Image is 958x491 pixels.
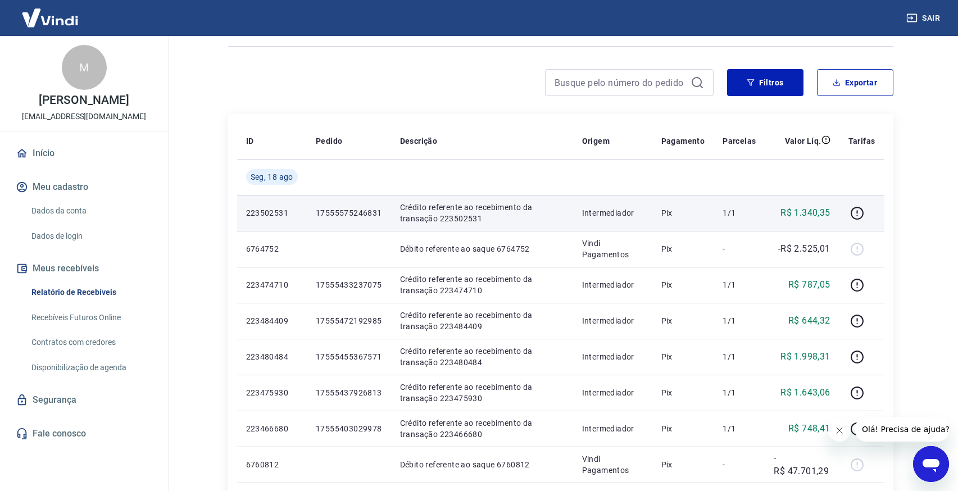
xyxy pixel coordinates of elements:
[828,419,851,442] iframe: Fechar mensagem
[780,350,830,363] p: R$ 1.998,31
[582,315,643,326] p: Intermediador
[27,225,155,248] a: Dados de login
[904,8,945,29] button: Sair
[246,279,298,290] p: 223474710
[316,135,342,147] p: Pedido
[316,387,382,398] p: 17555437926813
[855,417,949,442] iframe: Mensagem da empresa
[246,135,254,147] p: ID
[788,278,830,292] p: R$ 787,05
[582,423,643,434] p: Intermediador
[723,351,756,362] p: 1/1
[661,315,705,326] p: Pix
[778,242,830,256] p: -R$ 2.525,01
[27,356,155,379] a: Disponibilização de agenda
[727,69,803,96] button: Filtros
[723,279,756,290] p: 1/1
[400,459,564,470] p: Débito referente ao saque 6760812
[400,417,564,440] p: Crédito referente ao recebimento da transação 223466680
[582,387,643,398] p: Intermediador
[316,207,382,219] p: 17555575246831
[661,135,705,147] p: Pagamento
[848,135,875,147] p: Tarifas
[316,279,382,290] p: 17555433237075
[13,141,155,166] a: Início
[661,459,705,470] p: Pix
[13,1,87,35] img: Vindi
[723,459,756,470] p: -
[13,175,155,199] button: Meu cadastro
[400,274,564,296] p: Crédito referente ao recebimento da transação 223474710
[13,388,155,412] a: Segurança
[246,243,298,254] p: 6764752
[316,351,382,362] p: 17555455367571
[661,351,705,362] p: Pix
[400,381,564,404] p: Crédito referente ao recebimento da transação 223475930
[39,94,129,106] p: [PERSON_NAME]
[661,207,705,219] p: Pix
[780,386,830,399] p: R$ 1.643,06
[400,345,564,368] p: Crédito referente ao recebimento da transação 223480484
[22,111,146,122] p: [EMAIL_ADDRESS][DOMAIN_NAME]
[788,422,830,435] p: R$ 748,41
[246,459,298,470] p: 6760812
[400,135,438,147] p: Descrição
[661,243,705,254] p: Pix
[246,351,298,362] p: 223480484
[246,315,298,326] p: 223484409
[661,279,705,290] p: Pix
[582,207,643,219] p: Intermediador
[788,314,830,328] p: R$ 644,32
[723,135,756,147] p: Parcelas
[723,207,756,219] p: 1/1
[582,351,643,362] p: Intermediador
[582,238,643,260] p: Vindi Pagamentos
[582,453,643,476] p: Vindi Pagamentos
[774,451,830,478] p: -R$ 47.701,29
[400,243,564,254] p: Débito referente ao saque 6764752
[13,256,155,281] button: Meus recebíveis
[723,315,756,326] p: 1/1
[400,202,564,224] p: Crédito referente ao recebimento da transação 223502531
[27,281,155,304] a: Relatório de Recebíveis
[785,135,821,147] p: Valor Líq.
[27,199,155,222] a: Dados da conta
[316,315,382,326] p: 17555472192985
[246,387,298,398] p: 223475930
[251,171,293,183] span: Seg, 18 ago
[661,423,705,434] p: Pix
[13,421,155,446] a: Fale conosco
[62,45,107,90] div: M
[316,423,382,434] p: 17555403029978
[246,423,298,434] p: 223466680
[661,387,705,398] p: Pix
[27,331,155,354] a: Contratos com credores
[723,387,756,398] p: 1/1
[27,306,155,329] a: Recebíveis Futuros Online
[582,279,643,290] p: Intermediador
[555,74,686,91] input: Busque pelo número do pedido
[723,243,756,254] p: -
[913,446,949,482] iframe: Botão para abrir a janela de mensagens
[780,206,830,220] p: R$ 1.340,35
[7,8,94,17] span: Olá! Precisa de ajuda?
[246,207,298,219] p: 223502531
[582,135,610,147] p: Origem
[817,69,893,96] button: Exportar
[400,310,564,332] p: Crédito referente ao recebimento da transação 223484409
[723,423,756,434] p: 1/1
